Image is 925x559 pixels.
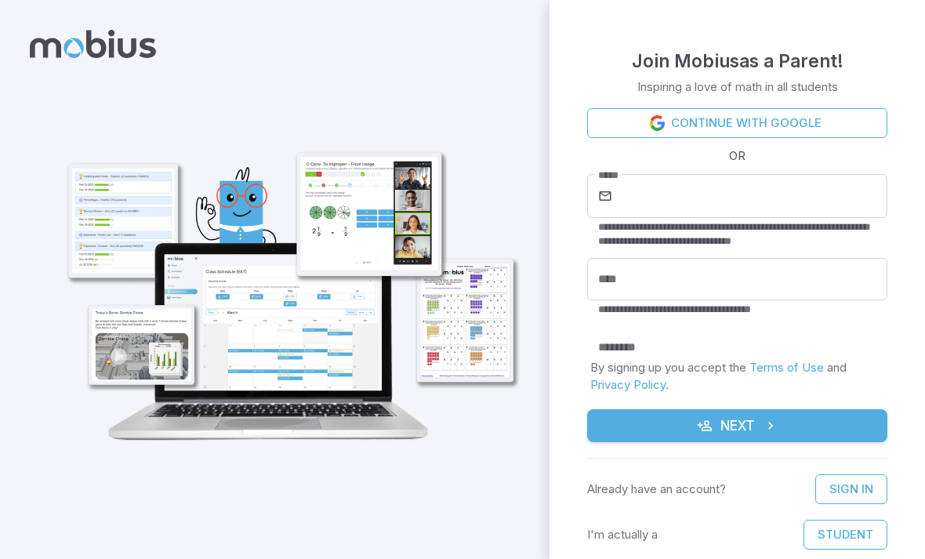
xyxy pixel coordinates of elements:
p: I'm actually a [587,526,658,543]
button: Next [587,409,887,442]
h4: Join Mobius as a Parent ! [632,47,843,75]
p: Inspiring a love of math in all students [637,78,838,96]
p: Already have an account? [587,481,726,498]
a: Sign In [815,474,887,504]
a: Privacy Policy [590,377,666,392]
a: Terms of Use [749,360,824,375]
button: Student [803,520,887,550]
a: Continue with Google [587,108,887,138]
span: OR [725,147,749,165]
p: By signing up you accept the and . [590,359,884,394]
img: parent_1-illustration [44,99,530,456]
